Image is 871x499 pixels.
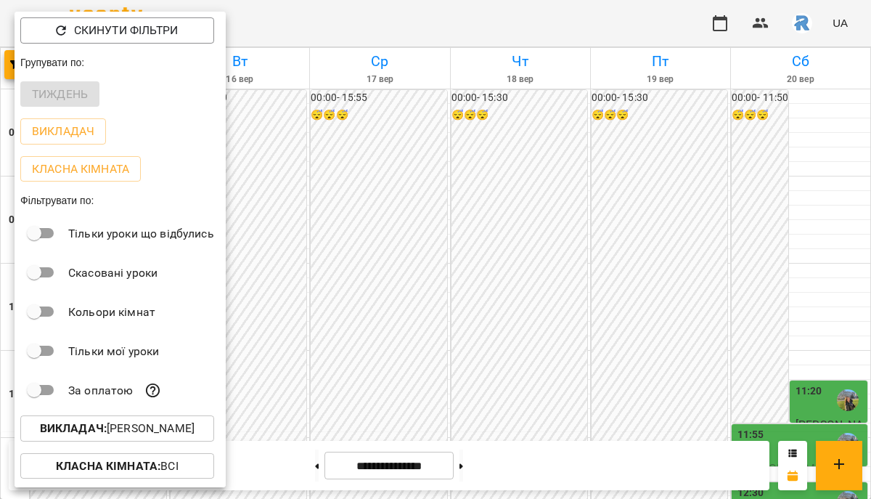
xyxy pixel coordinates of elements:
p: Всі [56,458,179,475]
button: Скинути фільтри [20,17,214,44]
p: За оплатою [68,382,133,399]
b: Класна кімната : [56,459,160,473]
p: Тільки мої уроки [68,343,159,360]
p: Тільки уроки що відбулись [68,225,214,243]
p: Викладач [32,123,94,140]
div: Фільтрувати по: [15,187,226,214]
button: Викладач:[PERSON_NAME] [20,415,214,442]
p: [PERSON_NAME] [40,420,195,437]
p: Скасовані уроки [68,264,158,282]
div: Групувати по: [15,49,226,76]
p: Класна кімната [32,161,129,178]
p: Кольори кімнат [68,304,155,321]
button: Класна кімната [20,156,141,182]
p: Скинути фільтри [74,22,178,39]
b: Викладач : [40,421,107,435]
button: Викладач [20,118,106,145]
button: Класна кімната:Всі [20,453,214,479]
